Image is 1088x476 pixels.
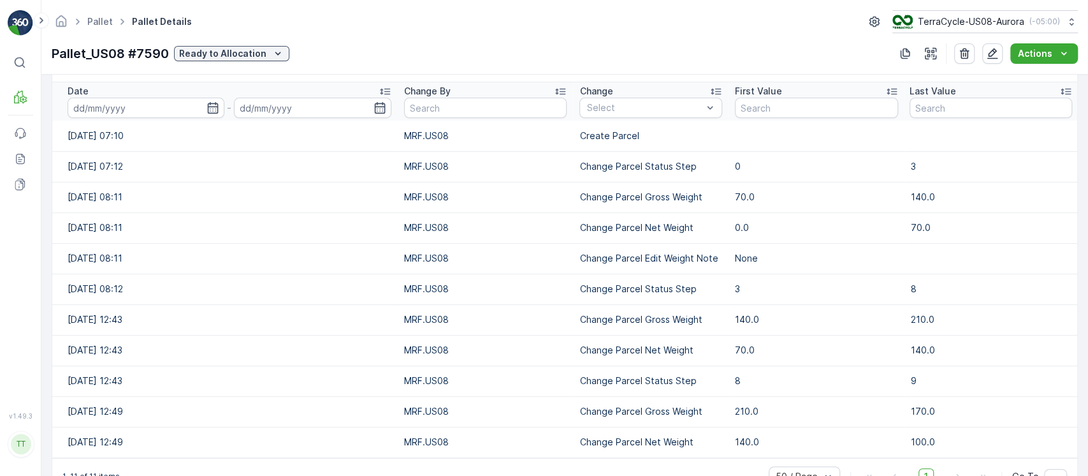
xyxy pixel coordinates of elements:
[735,98,898,118] input: Search
[735,85,782,98] p: First Value
[404,85,451,98] p: Change By
[904,212,1077,243] td: 70.0
[573,304,729,335] td: Change Parcel Gross Weight
[398,335,574,366] td: MRF.US08
[904,335,1077,366] td: 140.0
[52,335,398,366] td: [DATE] 12:43
[573,427,729,457] td: Change Parcel Net Weight
[8,10,33,36] img: logo
[129,15,194,28] span: Pallet Details
[729,151,904,182] td: 0
[892,15,913,29] img: image_ci7OI47.png
[398,396,574,427] td: MRF.US08
[1018,47,1052,60] p: Actions
[11,434,31,454] div: TT
[52,243,398,274] td: [DATE] 08:11
[729,366,904,396] td: 8
[729,304,904,335] td: 140.0
[904,274,1077,304] td: 8
[586,101,702,114] p: Select
[8,412,33,420] span: v 1.49.3
[910,85,956,98] p: Last Value
[398,182,574,212] td: MRF.US08
[573,121,729,151] td: Create Parcel
[52,304,398,335] td: [DATE] 12:43
[398,243,574,274] td: MRF.US08
[52,396,398,427] td: [DATE] 12:49
[573,274,729,304] td: Change Parcel Status Step
[729,243,904,274] td: None
[1029,17,1060,27] p: ( -05:00 )
[573,335,729,366] td: Change Parcel Net Weight
[398,304,574,335] td: MRF.US08
[52,427,398,457] td: [DATE] 12:49
[573,243,729,274] td: Change Parcel Edit Weight Note
[227,100,231,115] p: -
[904,366,1077,396] td: 9
[68,98,224,118] input: dd/mm/yyyy
[1010,43,1078,64] button: Actions
[904,182,1077,212] td: 140.0
[910,98,1072,118] input: Search
[52,274,398,304] td: [DATE] 08:12
[234,98,391,118] input: dd/mm/yyyy
[398,151,574,182] td: MRF.US08
[573,151,729,182] td: Change Parcel Status Step
[398,427,574,457] td: MRF.US08
[398,212,574,243] td: MRF.US08
[8,422,33,466] button: TT
[904,304,1077,335] td: 210.0
[52,151,398,182] td: [DATE] 07:12
[729,427,904,457] td: 140.0
[174,46,289,61] button: Ready to Allocation
[398,274,574,304] td: MRF.US08
[179,47,266,60] p: Ready to Allocation
[729,212,904,243] td: 0.0
[729,396,904,427] td: 210.0
[52,212,398,243] td: [DATE] 08:11
[404,98,567,118] input: Search
[729,182,904,212] td: 70.0
[904,427,1077,457] td: 100.0
[904,396,1077,427] td: 170.0
[892,10,1078,33] button: TerraCycle-US08-Aurora(-05:00)
[52,182,398,212] td: [DATE] 08:11
[729,335,904,366] td: 70.0
[729,274,904,304] td: 3
[398,366,574,396] td: MRF.US08
[52,366,398,396] td: [DATE] 12:43
[573,366,729,396] td: Change Parcel Status Step
[573,396,729,427] td: Change Parcel Gross Weight
[54,19,68,30] a: Homepage
[52,121,398,151] td: [DATE] 07:10
[573,212,729,243] td: Change Parcel Net Weight
[918,15,1024,28] p: TerraCycle-US08-Aurora
[68,85,89,98] p: Date
[579,85,613,98] p: Change
[398,121,574,151] td: MRF.US08
[52,44,169,63] p: Pallet_US08 #7590
[87,16,113,27] a: Pallet
[573,182,729,212] td: Change Parcel Gross Weight
[904,151,1077,182] td: 3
